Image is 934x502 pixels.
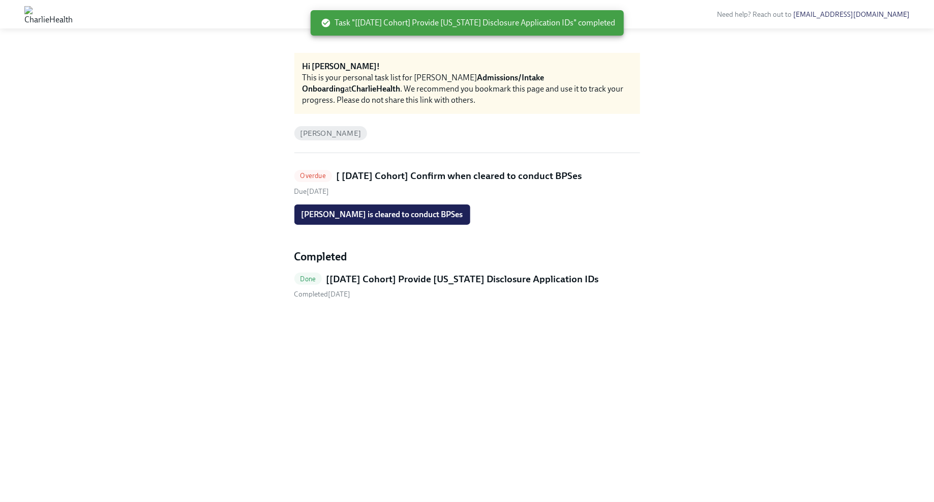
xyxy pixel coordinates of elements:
h5: [[DATE] Cohort] Provide [US_STATE] Disclosure Application IDs [326,273,598,286]
span: Done [294,275,322,283]
a: Done[[DATE] Cohort] Provide [US_STATE] Disclosure Application IDs Completed[DATE] [294,273,640,300]
strong: CharlieHealth [352,84,401,94]
h4: Completed [294,249,640,264]
a: Overdue[ [DATE] Cohort] Confirm when cleared to conduct BPSesDue[DATE] [294,169,640,196]
span: Overdue [294,172,332,180]
span: [PERSON_NAME] is cleared to conduct BPSes [302,210,463,220]
span: Sunday, August 24th 2025, 9:00 am [294,187,329,196]
h5: [ [DATE] Cohort] Confirm when cleared to conduct BPSes [336,169,582,183]
a: [EMAIL_ADDRESS][DOMAIN_NAME] [793,10,910,19]
span: Task "[[DATE] Cohort] Provide [US_STATE] Disclosure Application IDs" completed [321,17,616,28]
span: Wednesday, September 3rd 2025, 2:48 pm [294,290,351,299]
span: [PERSON_NAME] [294,130,368,137]
strong: Hi [PERSON_NAME]! [303,62,380,71]
button: [PERSON_NAME] is cleared to conduct BPSes [294,204,470,225]
div: This is your personal task list for [PERSON_NAME] at . We recommend you bookmark this page and us... [303,72,632,106]
span: Need help? Reach out to [717,10,910,19]
img: CharlieHealth [24,6,73,22]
